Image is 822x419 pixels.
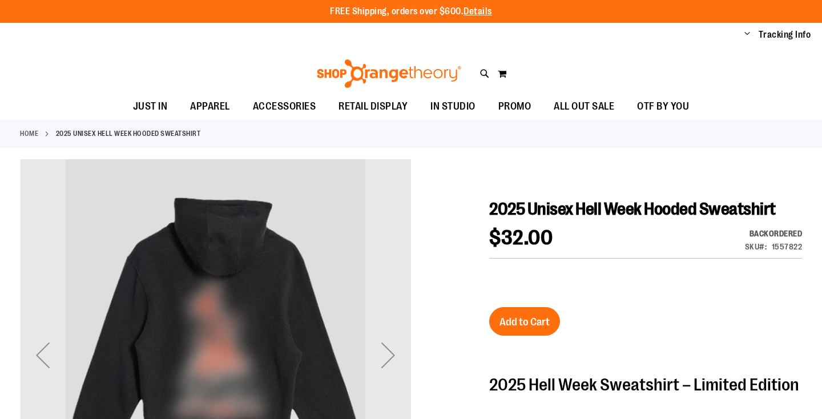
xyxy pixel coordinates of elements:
[20,128,38,139] a: Home
[489,376,802,394] h2: 2025 Hell Week Sweatshirt – Limited Edition
[489,307,560,336] button: Add to Cart
[56,128,201,139] strong: 2025 Unisex Hell Week Hooded Sweatshirt
[498,94,531,119] span: PROMO
[315,59,463,88] img: Shop Orangetheory
[339,94,408,119] span: RETAIL DISPLAY
[499,316,550,328] span: Add to Cart
[430,94,476,119] span: IN STUDIO
[554,94,614,119] span: ALL OUT SALE
[489,199,776,219] span: 2025 Unisex Hell Week Hooded Sweatshirt
[772,241,803,252] div: 1557822
[759,29,811,41] a: Tracking Info
[464,6,492,17] a: Details
[330,5,492,18] p: FREE Shipping, orders over $600.
[133,94,168,119] span: JUST IN
[745,228,803,239] div: Availability
[190,94,230,119] span: APPAREL
[745,228,803,239] div: Backordered
[744,29,750,41] button: Account menu
[253,94,316,119] span: ACCESSORIES
[745,242,767,251] strong: SKU
[489,226,553,249] span: $32.00
[637,94,689,119] span: OTF BY YOU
